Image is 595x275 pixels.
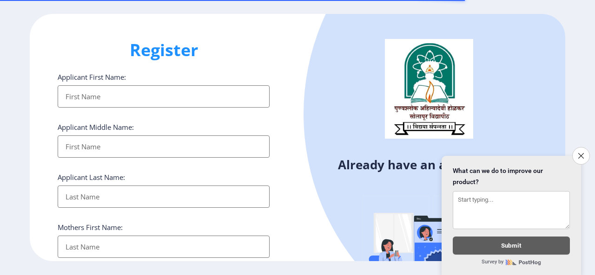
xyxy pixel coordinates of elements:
[58,185,270,208] input: Last Name
[58,85,270,108] input: First Name
[58,135,270,158] input: First Name
[58,122,134,132] label: Applicant Middle Name:
[385,39,473,138] img: logo
[58,39,270,61] h1: Register
[58,223,123,232] label: Mothers First Name:
[58,72,126,82] label: Applicant First Name:
[58,236,270,258] input: Last Name
[58,173,125,182] label: Applicant Last Name:
[304,157,558,172] h4: Already have an account?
